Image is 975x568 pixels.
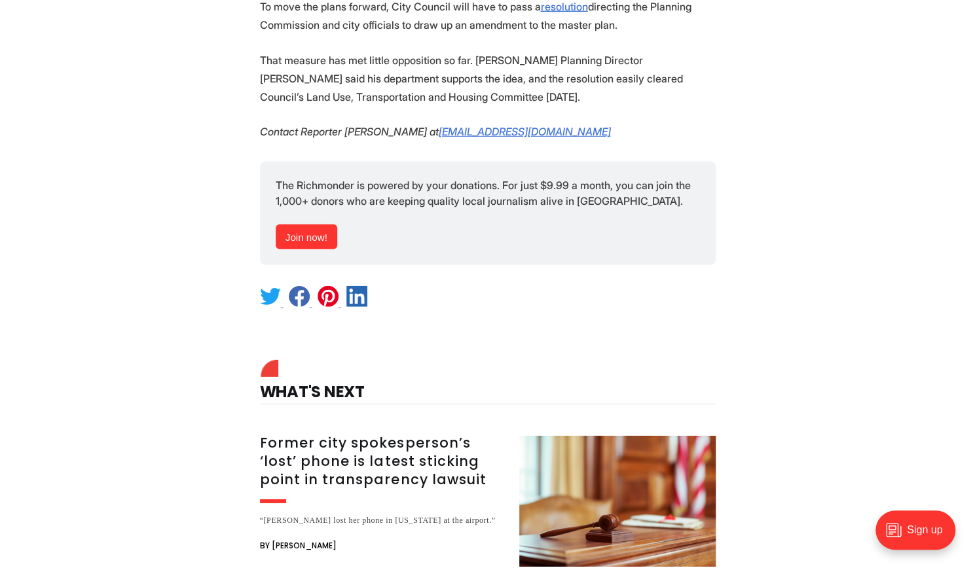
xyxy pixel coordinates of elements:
img: Former city spokesperson’s ‘lost’ phone is latest sticking point in transparency lawsuit [519,436,716,567]
em: Contact Reporter [PERSON_NAME] at [260,125,439,138]
h4: What's Next [260,363,716,404]
a: [EMAIL_ADDRESS][DOMAIN_NAME] [439,125,611,138]
a: Join now! [276,224,338,249]
span: The Richmonder is powered by your donations. For just $9.99 a month, you can join the 1,000+ dono... [276,179,693,207]
p: That measure has met little opposition so far. [PERSON_NAME] Planning Director [PERSON_NAME] said... [260,51,716,106]
div: “[PERSON_NAME] lost her phone in [US_STATE] at the airport.” [260,514,504,527]
span: By [PERSON_NAME] [260,538,337,554]
h3: Former city spokesperson’s ‘lost’ phone is latest sticking point in transparency lawsuit [260,434,504,489]
a: Former city spokesperson’s ‘lost’ phone is latest sticking point in transparency lawsuit “[PERSON... [260,436,716,567]
iframe: portal-trigger [864,504,975,568]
